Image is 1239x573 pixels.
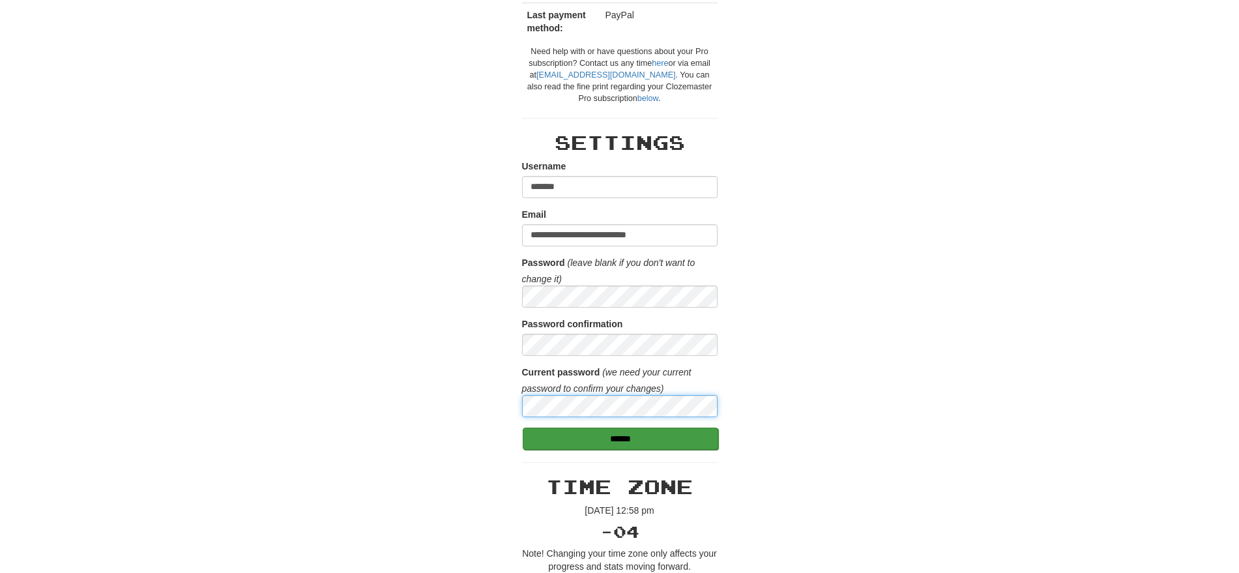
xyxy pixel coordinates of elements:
[600,3,718,40] td: PayPal
[652,59,668,68] a: here
[522,257,695,284] i: (leave blank if you don't want to change it)
[527,10,586,33] strong: Last payment method:
[522,476,718,497] h2: Time Zone
[522,523,718,540] h3: -04
[522,504,718,517] p: [DATE] 12:58 pm
[522,366,600,379] label: Current password
[536,70,675,80] a: [EMAIL_ADDRESS][DOMAIN_NAME]
[522,160,566,173] label: Username
[522,208,546,221] label: Email
[522,132,718,153] h2: Settings
[522,317,623,331] label: Password confirmation
[637,94,658,103] a: below
[522,256,565,269] label: Password
[522,547,718,573] p: Note! Changing your time zone only affects your progress and stats moving forward.
[522,46,718,105] div: Need help with or have questions about your Pro subscription? Contact us any time or via email at...
[522,367,692,394] i: (we need your current password to confirm your changes)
